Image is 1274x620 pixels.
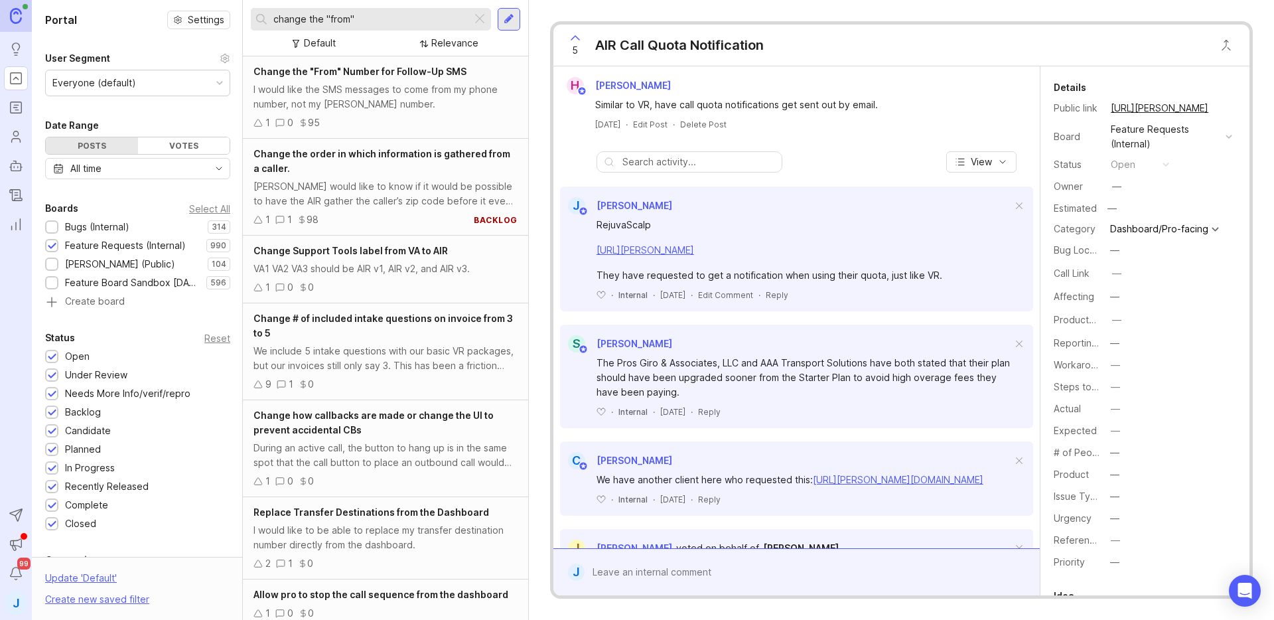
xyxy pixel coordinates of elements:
div: Category [1054,222,1100,236]
a: [URL][PERSON_NAME] [597,244,694,256]
span: [PERSON_NAME] [763,542,839,554]
label: Reference(s) [1054,534,1113,546]
a: H[PERSON_NAME] [559,77,681,94]
div: Posts [46,137,138,154]
a: [DATE] [595,119,620,130]
div: Feature Board Sandbox [DATE] [65,275,200,290]
div: The Pros Giro & Associates, LLC and AAA Transport Solutions have both stated that their plan shou... [597,356,1012,400]
span: Replace Transfer Destinations from the Dashboard [253,506,489,518]
div: Backlog [65,405,101,420]
div: Feature Requests (Internal) [65,238,186,253]
a: S[PERSON_NAME] [560,335,672,352]
div: Bugs (Internal) [65,220,129,234]
div: J [568,540,585,557]
div: 0 [308,377,314,392]
div: · [611,494,613,505]
div: H [567,77,584,94]
h1: Portal [45,12,77,28]
span: [PERSON_NAME] [597,338,672,349]
svg: toggle icon [208,163,230,174]
div: Candidate [65,424,111,438]
img: member badge [577,86,587,96]
div: 0 [308,280,314,295]
a: J[PERSON_NAME] [560,540,672,557]
div: Create new saved filter [45,592,149,607]
a: Users [4,125,28,149]
span: [PERSON_NAME] [597,200,672,211]
label: Bug Location [1054,244,1111,256]
div: voted on behalf of [676,541,759,556]
div: Public link [1054,101,1100,116]
div: backlog [474,214,518,226]
div: — [1103,200,1121,217]
a: Change the "From" Number for Follow-Up SMSI would like the SMS messages to come from my phone num... [243,56,528,139]
a: [URL][PERSON_NAME][DOMAIN_NAME] [813,474,983,485]
div: 98 [307,212,318,227]
div: Internal [618,406,648,418]
div: Board [1054,129,1100,144]
span: Change how callbacks are made or change the UI to prevent accidental CBs [253,410,494,435]
div: Feature Requests (Internal) [1111,122,1220,151]
p: 990 [210,240,226,251]
div: We have another client here who requested this: [597,473,1012,487]
div: Internal [618,494,648,505]
div: Companies [45,552,98,568]
time: [DATE] [595,119,620,129]
div: Closed [65,516,96,531]
div: Complete [65,498,108,512]
div: Edit Post [633,119,668,130]
span: Allow pro to stop the call sequence from the dashboard [253,589,508,600]
div: Status [1054,157,1100,172]
div: J [568,197,585,214]
div: J [4,591,28,615]
div: Default [304,36,336,50]
div: They have requested to get a notification when using their quota, just like VR. [597,268,1012,283]
span: [PERSON_NAME] [597,542,672,554]
div: 95 [308,116,320,130]
a: Autopilot [4,154,28,178]
div: Status [45,330,75,346]
div: Details [1054,80,1086,96]
a: Changelog [4,183,28,207]
label: Urgency [1054,512,1092,524]
div: Reset [204,335,230,342]
div: 0 [287,474,293,489]
p: 596 [210,277,226,288]
div: · [758,289,760,301]
a: Change Support Tools label from VA to AIRVA1 VA2 VA3 should be AIR v1, AIR v2, and AIR v3.100 [243,236,528,303]
time: [DATE] [660,407,685,417]
div: · [653,289,655,301]
div: · [611,406,613,418]
div: Reply [766,289,788,301]
div: — [1111,380,1120,394]
div: VA1 VA2 VA3 should be AIR v1, AIR v2, and AIR v3. [253,262,518,276]
img: member badge [578,345,588,354]
button: ProductboardID [1108,311,1125,329]
div: 2 [265,556,271,571]
div: — [1110,511,1119,526]
span: 99 [17,558,31,570]
span: View [971,155,992,169]
label: Expected [1054,425,1097,436]
label: Issue Type [1054,491,1102,502]
div: · [691,494,693,505]
span: Settings [188,13,224,27]
div: — [1110,445,1119,460]
div: Open [65,349,90,364]
span: Change the order in which information is gathered from a caller. [253,148,510,174]
div: — [1111,358,1120,372]
input: Search... [273,12,466,27]
div: S [568,335,585,352]
div: — [1110,555,1119,570]
p: 314 [212,222,226,232]
span: Change # of included intake questions on invoice from 3 to 5 [253,313,513,339]
button: Close button [1213,32,1239,58]
a: Settings [167,11,230,29]
div: · [653,494,655,505]
button: Send to Autopilot [4,503,28,527]
div: — [1110,489,1119,504]
a: Portal [4,66,28,90]
div: Estimated [1054,204,1097,213]
div: Boards [45,200,78,216]
div: — [1110,289,1119,304]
